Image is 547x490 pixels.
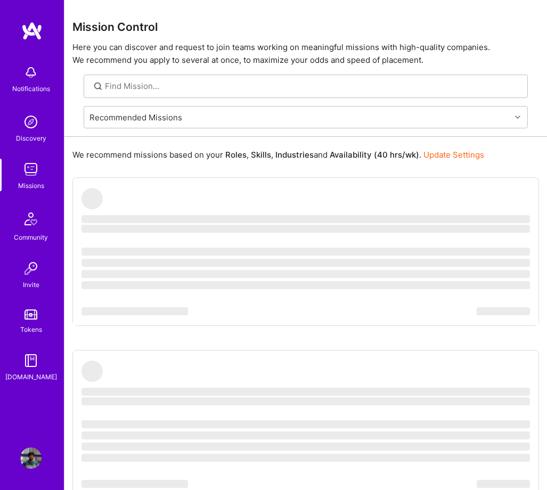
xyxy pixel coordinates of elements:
h3: Mission Control [72,20,539,34]
img: logo [21,21,43,40]
div: Missions [18,180,44,191]
b: Availability (40 hrs/wk) [330,150,419,160]
div: Tokens [20,324,42,335]
img: teamwork [20,159,42,180]
a: Update Settings [423,150,484,160]
img: guide book [20,350,42,371]
div: Discovery [16,133,46,144]
i: icon Chevron [515,115,520,120]
p: Here you can discover and request to join teams working on meaningful missions with high-quality ... [72,41,539,67]
div: [DOMAIN_NAME] [5,371,57,382]
div: Invite [23,279,39,290]
b: Industries [275,150,314,160]
p: We recommend missions based on your , , and . [72,149,484,160]
b: Skills [251,150,271,160]
img: User Avatar [20,447,42,469]
div: Recommended Missions [89,111,182,123]
div: Community [14,232,48,243]
input: Find Mission... [105,80,520,92]
img: Invite [20,258,42,279]
i: icon SearchGrey [92,80,104,93]
img: discovery [20,111,42,133]
a: User Avatar [18,447,44,469]
img: bell [20,62,42,83]
div: Notifications [12,83,50,94]
b: Roles [225,150,247,160]
img: Community [18,206,44,232]
img: tokens [25,309,37,320]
